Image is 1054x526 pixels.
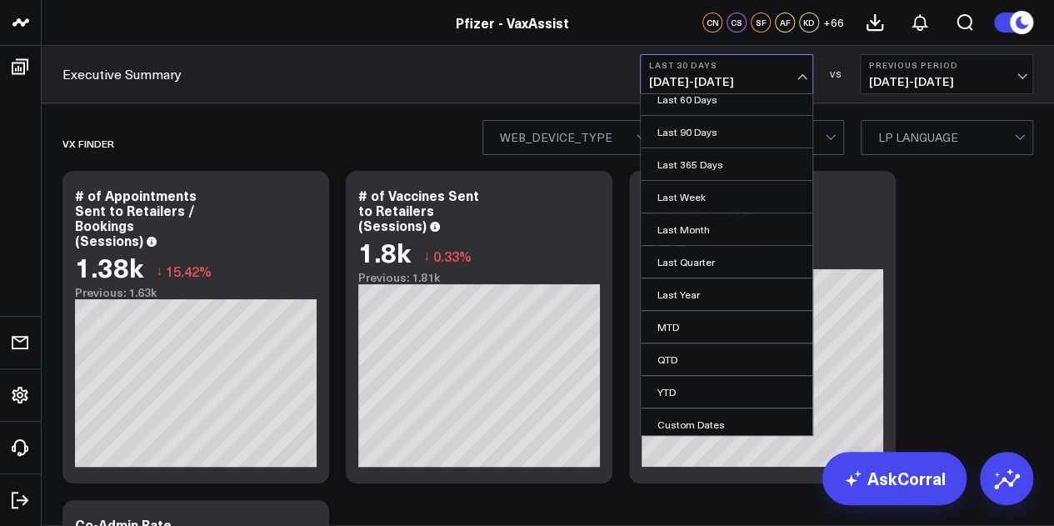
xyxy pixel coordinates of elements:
a: MTD [641,311,812,343]
a: Last 90 Days [641,116,812,148]
div: Previous: 1.81k [358,271,600,284]
div: CS [727,13,747,33]
div: AF [775,13,795,33]
a: Executive Summary [62,65,182,83]
span: 0.33% [433,247,472,265]
a: Pfizer - VaxAssist [456,13,569,32]
div: 1.8k [358,237,411,267]
a: QTD [641,343,812,375]
b: Previous Period [869,60,1024,70]
a: Last 365 Days [641,148,812,180]
div: SF [751,13,771,33]
a: AskCorral [822,452,967,505]
a: Last Quarter [641,246,812,278]
button: +66 [823,13,844,33]
a: Last 60 Days [641,83,812,115]
span: ↓ [423,245,430,267]
span: + 66 [823,17,844,28]
div: CN [702,13,722,33]
span: [DATE] - [DATE] [649,75,804,88]
div: 1.38k [75,252,143,282]
a: Custom Dates [641,408,812,440]
a: Last Week [641,181,812,213]
span: [DATE] - [DATE] [869,75,1024,88]
div: Previous: 1.63k [75,286,317,299]
b: Last 30 Days [649,60,804,70]
a: Last Month [641,213,812,245]
div: # of Vaccines Sent to Retailers (Sessions) [358,186,479,234]
div: # of Appointments Sent to Retailers / Bookings (Sessions) [75,186,197,249]
button: Last 30 Days[DATE]-[DATE] [640,54,813,94]
div: Vx Finder [62,124,114,163]
span: 15.42% [166,262,212,280]
div: KD [799,13,819,33]
a: Last Year [641,278,812,310]
a: YTD [641,376,812,408]
button: Previous Period[DATE]-[DATE] [860,54,1033,94]
div: VS [822,69,852,79]
span: ↓ [156,260,162,282]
